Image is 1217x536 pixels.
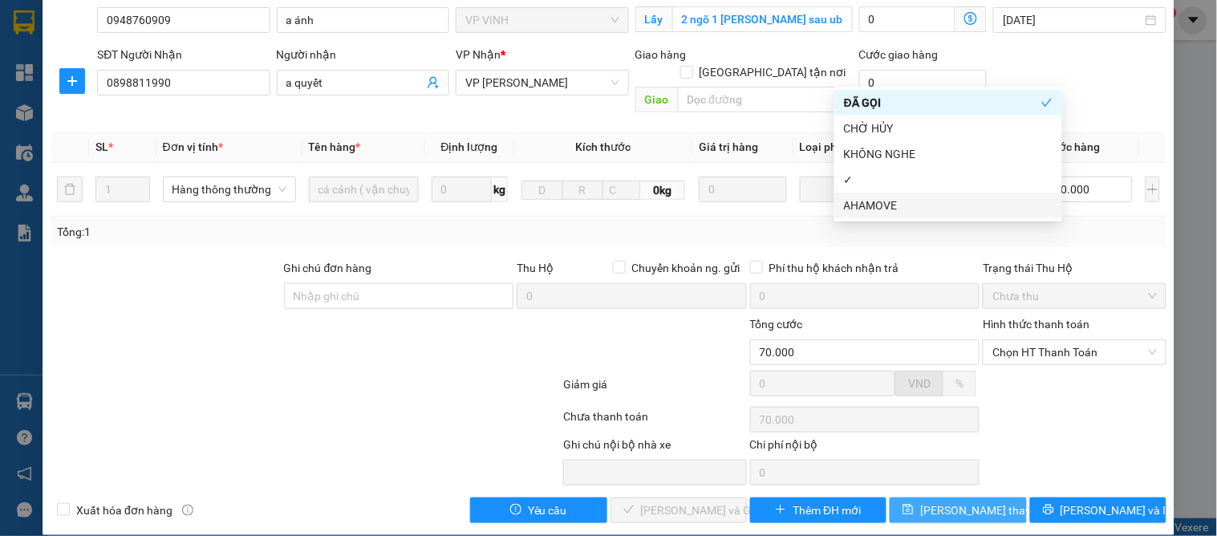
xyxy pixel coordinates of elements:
span: Phí thu hộ khách nhận trả [763,259,906,277]
span: kg [492,177,508,202]
span: exclamation-circle [510,504,521,517]
span: VND [908,377,931,390]
span: [GEOGRAPHIC_DATA] tận nơi [693,63,853,81]
span: user-add [427,76,440,89]
div: AHAMOVE [834,193,1062,218]
span: 0kg [640,181,686,200]
span: Xuất hóa đơn hàng [70,501,179,519]
span: % [955,377,963,390]
div: Ghi chú nội bộ nhà xe [563,436,746,460]
span: [PERSON_NAME] thay đổi [920,501,1049,519]
div: CHỜ HỦY [834,116,1062,141]
span: Yêu cầu [528,501,567,519]
label: Cước giao hàng [859,48,939,61]
span: check [1041,97,1053,108]
span: Giao hàng [635,48,687,61]
span: printer [1043,504,1054,517]
div: Trạng thái Thu Hộ [983,259,1166,277]
span: Tổng cước [750,318,803,331]
button: plus [1146,177,1160,202]
span: info-circle [182,505,193,516]
button: save[PERSON_NAME] thay đổi [890,497,1026,523]
button: plusThêm ĐH mới [750,497,886,523]
input: Ghi chú đơn hàng [284,283,514,309]
span: Cước hàng [1045,140,1101,153]
span: plus [775,504,786,517]
div: ✓ [834,167,1062,193]
div: Tổng: 1 [57,223,471,241]
span: save [903,504,914,517]
input: Dọc đường [678,87,853,112]
input: C [602,181,639,200]
button: plus [59,68,85,94]
button: printer[PERSON_NAME] và In [1030,497,1166,523]
input: D [521,181,563,200]
input: Lấy tận nơi [672,6,853,32]
span: Đơn vị tính [163,140,223,153]
input: Cước lấy hàng [859,6,956,32]
span: Chuyển khoản ng. gửi [626,259,747,277]
div: AHAMOVE [844,197,1053,214]
span: Lấy [635,6,672,32]
div: Chi phí nội bộ [750,436,980,460]
label: Ghi chú đơn hàng [284,262,372,274]
div: SĐT Người Nhận [97,46,270,63]
button: exclamation-circleYêu cầu [470,497,606,523]
span: dollar-circle [964,12,977,25]
span: Thêm ĐH mới [793,501,861,519]
input: R [562,181,604,200]
span: VP GIA LÂM [465,71,619,95]
button: check[PERSON_NAME] và Giao hàng [611,497,747,523]
div: Người nhận [277,46,449,63]
span: [PERSON_NAME] và In [1061,501,1173,519]
input: VD: Bàn, Ghế [309,177,419,202]
div: Chưa thanh toán [562,408,748,436]
span: Giá trị hàng [699,140,758,153]
button: delete [57,177,83,202]
th: Loại phụ phí [793,132,916,163]
span: VP Nhận [456,48,501,61]
div: KHÔNG NGHE [834,141,1062,167]
span: Định lượng [441,140,498,153]
span: Tên hàng [309,140,361,153]
span: Kích thước [576,140,631,153]
span: Chọn HT Thanh Toán [992,340,1156,364]
input: Cước giao hàng [859,70,988,95]
div: CHỜ HỦY [844,120,1053,137]
div: ĐÃ GỌI [844,94,1041,112]
input: Ngày lấy [1003,11,1142,29]
div: Giảm giá [562,376,748,404]
span: SL [95,140,108,153]
span: Hàng thông thường [172,177,286,201]
div: ✓ [844,171,1053,189]
div: KHÔNG NGHE [844,145,1053,163]
span: plus [60,75,84,87]
input: 0 [699,177,786,202]
span: Thu Hộ [517,262,554,274]
span: VP VINH [465,8,619,32]
span: Giao [635,87,678,112]
span: Chưa thu [992,284,1156,308]
div: ĐÃ GỌI [834,90,1062,116]
label: Hình thức thanh toán [983,318,1089,331]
